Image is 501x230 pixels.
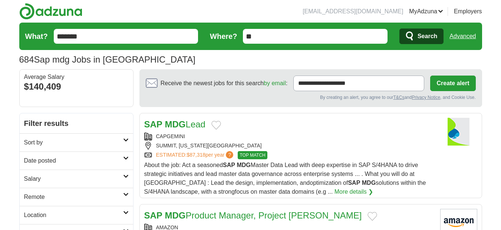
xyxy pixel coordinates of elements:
a: by email [264,80,286,86]
span: $87,318 [187,152,205,158]
button: Add to favorite jobs [211,121,221,130]
strong: SAP [348,180,360,186]
strong: SAP [144,210,162,220]
button: Search [399,29,444,44]
a: MyAdzuna [409,7,443,16]
a: Salary [20,170,133,188]
img: Capgemini logo [440,118,477,146]
h1: Sap mdg Jobs in [GEOGRAPHIC_DATA] [19,54,195,64]
span: Search [418,29,437,44]
strong: SAP [223,162,235,168]
a: SAP MDGProduct Manager, Project [PERSON_NAME] [144,210,362,220]
div: Average Salary [24,74,129,80]
label: Where? [210,31,237,42]
button: Add to favorite jobs [367,212,377,221]
h2: Sort by [24,138,123,147]
div: By creating an alert, you agree to our and , and Cookie Use. [146,94,476,101]
a: Advanced [449,29,476,44]
h2: Salary [24,174,123,183]
span: TOP MATCH [238,151,267,159]
strong: MDG [362,180,376,186]
span: 684 [19,53,34,66]
span: ? [226,151,233,159]
h2: Location [24,211,123,220]
a: ESTIMATED:$87,318per year? [156,151,235,159]
a: Employers [454,7,482,16]
strong: MDG [165,210,186,220]
a: SAP MDGLead [144,119,205,129]
a: Sort by [20,133,133,151]
strong: MDG [237,162,250,168]
h2: Date posted [24,156,123,165]
a: Privacy Notice [412,95,440,100]
h2: Remote [24,193,123,201]
a: Location [20,206,133,224]
h2: Filter results [20,113,133,133]
label: What? [25,31,48,42]
a: More details ❯ [334,187,373,196]
a: Date posted [20,151,133,170]
img: Adzuna logo [19,3,82,20]
strong: MDG [165,119,186,129]
li: [EMAIL_ADDRESS][DOMAIN_NAME] [303,7,403,16]
span: About the job: Act a seasoned Master Data Lead with deep expertise in SAP S/4HANA to drive strate... [144,162,426,195]
a: Remote [20,188,133,206]
div: $140,409 [24,80,129,93]
a: T&Cs [393,95,404,100]
button: Create alert [430,76,475,91]
span: Receive the newest jobs for this search : [161,79,287,88]
strong: SAP [144,119,162,129]
a: CAPGEMINI [156,133,185,139]
div: SUMMIT, [US_STATE][GEOGRAPHIC_DATA] [144,142,434,150]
